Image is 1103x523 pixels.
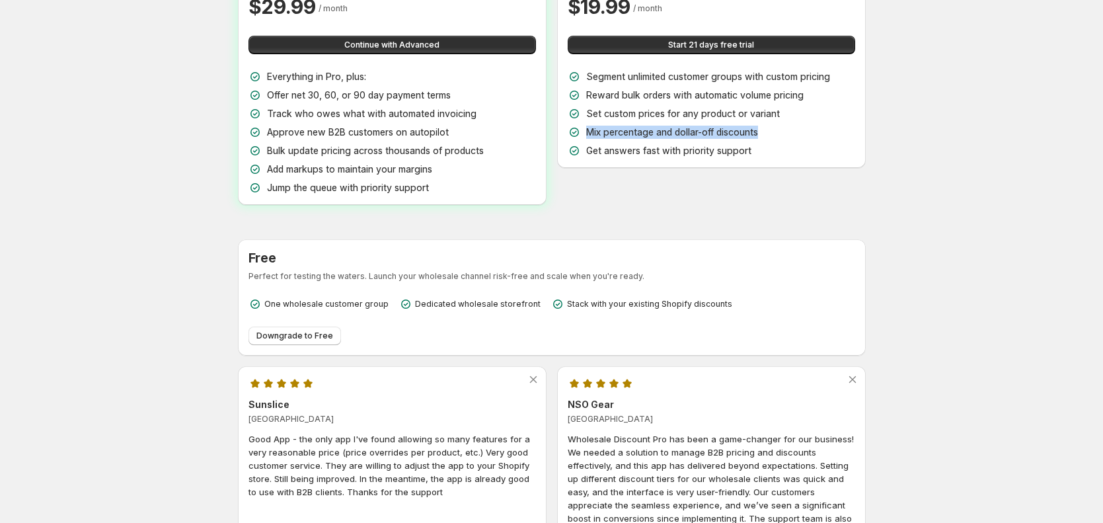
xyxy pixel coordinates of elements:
[267,163,432,175] span: Add markups to maintain your margins
[264,299,389,309] p: One wholesale customer group
[248,398,536,411] h3: Sunslice
[586,126,758,139] p: Mix percentage and dollar-off discounts
[248,271,855,282] p: Perfect for testing the waters. Launch your wholesale channel risk-free and scale when you're ready.
[248,36,536,54] button: Continue with Advanced
[668,40,754,50] span: Start 21 days free trial
[586,89,804,102] p: Reward bulk orders with automatic volume pricing
[319,3,348,13] span: / month
[248,250,855,266] h3: Free
[256,331,333,341] span: Downgrade to Free
[267,89,451,101] span: Offer net 30, 60, or 90 day payment terms
[586,70,830,83] p: Segment unlimited customer groups with custom pricing
[633,3,662,13] span: / month
[344,40,439,50] span: Continue with Advanced
[267,182,429,193] span: Jump the queue with priority support
[568,414,855,424] p: [GEOGRAPHIC_DATA]
[415,299,541,309] p: Dedicated wholesale storefront
[267,144,484,157] p: Bulk update pricing across thousands of products
[567,299,732,309] p: Stack with your existing Shopify discounts
[267,126,449,138] span: Approve new B2B customers on autopilot
[568,398,855,411] h3: NSO Gear
[248,414,536,424] p: [GEOGRAPHIC_DATA]
[568,36,855,54] button: Start 21 days free trial
[267,108,476,119] span: Track who owes what with automated invoicing
[267,71,366,82] span: Everything in Pro, plus:
[586,107,780,120] p: Set custom prices for any product or variant
[248,327,341,345] button: Downgrade to Free
[248,432,536,499] p: Good App - the only app I've found allowing so many features for a very reasonable price (price o...
[586,144,751,157] p: Get answers fast with priority support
